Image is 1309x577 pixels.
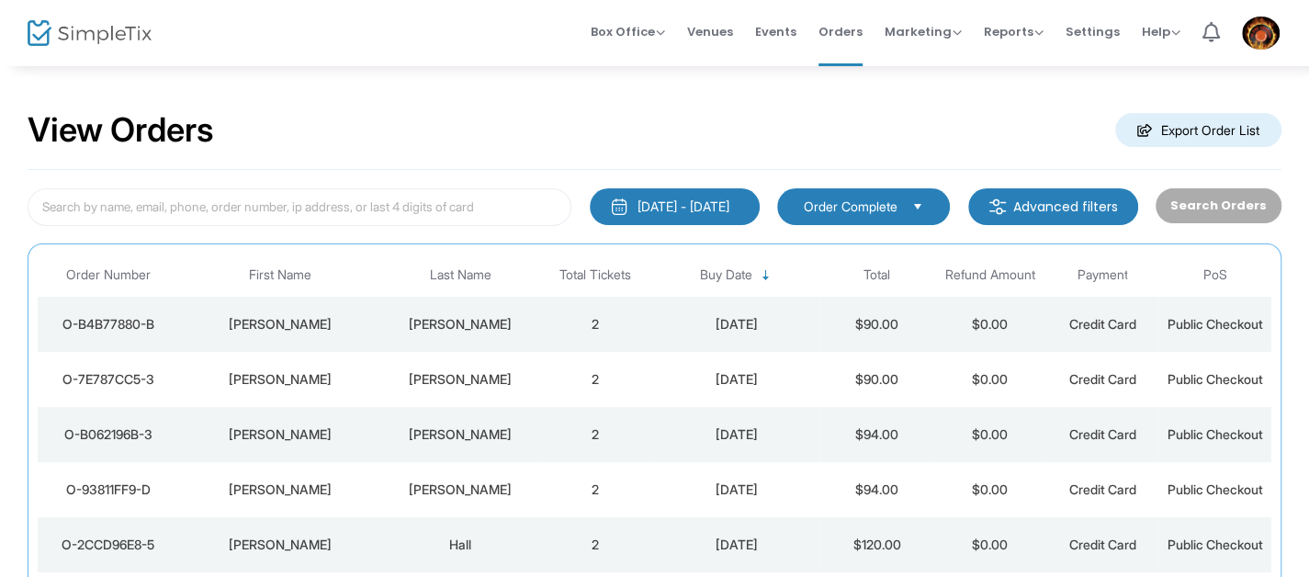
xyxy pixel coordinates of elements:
[42,481,174,499] div: O-93811FF9-D
[42,425,174,444] div: O-B062196B-3
[183,481,377,499] div: William
[933,352,1046,407] td: $0.00
[656,536,816,554] div: 8/22/2025
[755,8,796,55] span: Events
[1077,267,1127,283] span: Payment
[984,23,1044,40] span: Reports
[386,315,535,334] div: Fisher
[656,425,816,444] div: 8/23/2025
[1068,316,1135,332] span: Credit Card
[591,23,665,40] span: Box Office
[1068,481,1135,497] span: Credit Card
[539,254,652,297] th: Total Tickets
[656,370,816,389] div: 8/23/2025
[183,315,377,334] div: Kenneth
[1068,426,1135,442] span: Credit Card
[699,267,751,283] span: Buy Date
[183,370,377,389] div: Shelia
[1168,481,1263,497] span: Public Checkout
[1168,426,1263,442] span: Public Checkout
[539,462,652,517] td: 2
[66,267,151,283] span: Order Number
[1168,371,1263,387] span: Public Checkout
[818,8,863,55] span: Orders
[1142,23,1180,40] span: Help
[687,8,733,55] span: Venues
[183,425,377,444] div: Angela
[386,425,535,444] div: Johnson
[249,267,311,283] span: First Name
[610,198,628,216] img: monthly
[1203,267,1227,283] span: PoS
[1066,8,1120,55] span: Settings
[28,110,214,151] h2: View Orders
[758,268,773,283] span: Sortable
[539,517,652,572] td: 2
[1068,537,1135,552] span: Credit Card
[386,481,535,499] div: Beasley
[590,188,760,225] button: [DATE] - [DATE]
[1168,537,1263,552] span: Public Checkout
[820,352,933,407] td: $90.00
[820,462,933,517] td: $94.00
[968,188,1138,225] m-button: Advanced filters
[1168,316,1263,332] span: Public Checkout
[183,536,377,554] div: Karen
[804,198,897,216] span: Order Complete
[1068,371,1135,387] span: Credit Card
[539,352,652,407] td: 2
[1115,113,1281,147] m-button: Export Order List
[933,254,1046,297] th: Refund Amount
[933,297,1046,352] td: $0.00
[539,297,652,352] td: 2
[42,370,174,389] div: O-7E787CC5-3
[820,297,933,352] td: $90.00
[429,267,491,283] span: Last Name
[820,407,933,462] td: $94.00
[933,517,1046,572] td: $0.00
[386,370,535,389] div: Rowland
[820,517,933,572] td: $120.00
[933,407,1046,462] td: $0.00
[539,407,652,462] td: 2
[905,197,931,217] button: Select
[386,536,535,554] div: Hall
[820,254,933,297] th: Total
[988,198,1007,216] img: filter
[656,481,816,499] div: 8/22/2025
[28,188,571,226] input: Search by name, email, phone, order number, ip address, or last 4 digits of card
[42,536,174,554] div: O-2CCD96E8-5
[885,23,962,40] span: Marketing
[638,198,729,216] div: [DATE] - [DATE]
[42,315,174,334] div: O-B4B77880-B
[656,315,816,334] div: 8/24/2025
[933,462,1046,517] td: $0.00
